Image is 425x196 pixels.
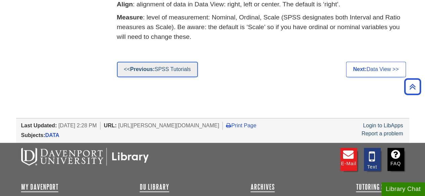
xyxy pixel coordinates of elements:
i: Print Page [226,123,231,128]
a: Report a problem [362,131,403,136]
a: Text [364,148,381,171]
strong: Measure [117,14,143,21]
strong: Align [117,1,133,8]
p: : level of measurement: Nominal, Ordinal, Scale (SPSS designates both Interval and Ratio measures... [117,13,409,42]
span: [URL][PERSON_NAME][DOMAIN_NAME] [118,123,219,128]
a: <<Previous:SPSS Tutorials [117,62,198,77]
a: My Davenport [21,183,58,191]
strong: Previous: [130,66,155,72]
a: DATA [45,132,59,138]
a: Print Page [226,123,256,128]
img: DU Libraries [21,148,149,165]
a: Tutoring Services [356,183,404,191]
a: FAQ [387,148,404,171]
span: Subjects: [21,132,45,138]
span: Last Updated: [21,123,57,128]
a: E-mail [340,148,357,171]
a: Login to LibApps [363,123,403,128]
a: Back to Top [402,82,423,91]
strong: Next: [353,66,367,72]
a: Next:Data View >> [346,62,406,77]
a: DU Library [140,183,169,191]
button: Library Chat [381,182,425,196]
a: Archives [251,183,275,191]
span: URL: [104,123,117,128]
span: [DATE] 2:28 PM [58,123,97,128]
